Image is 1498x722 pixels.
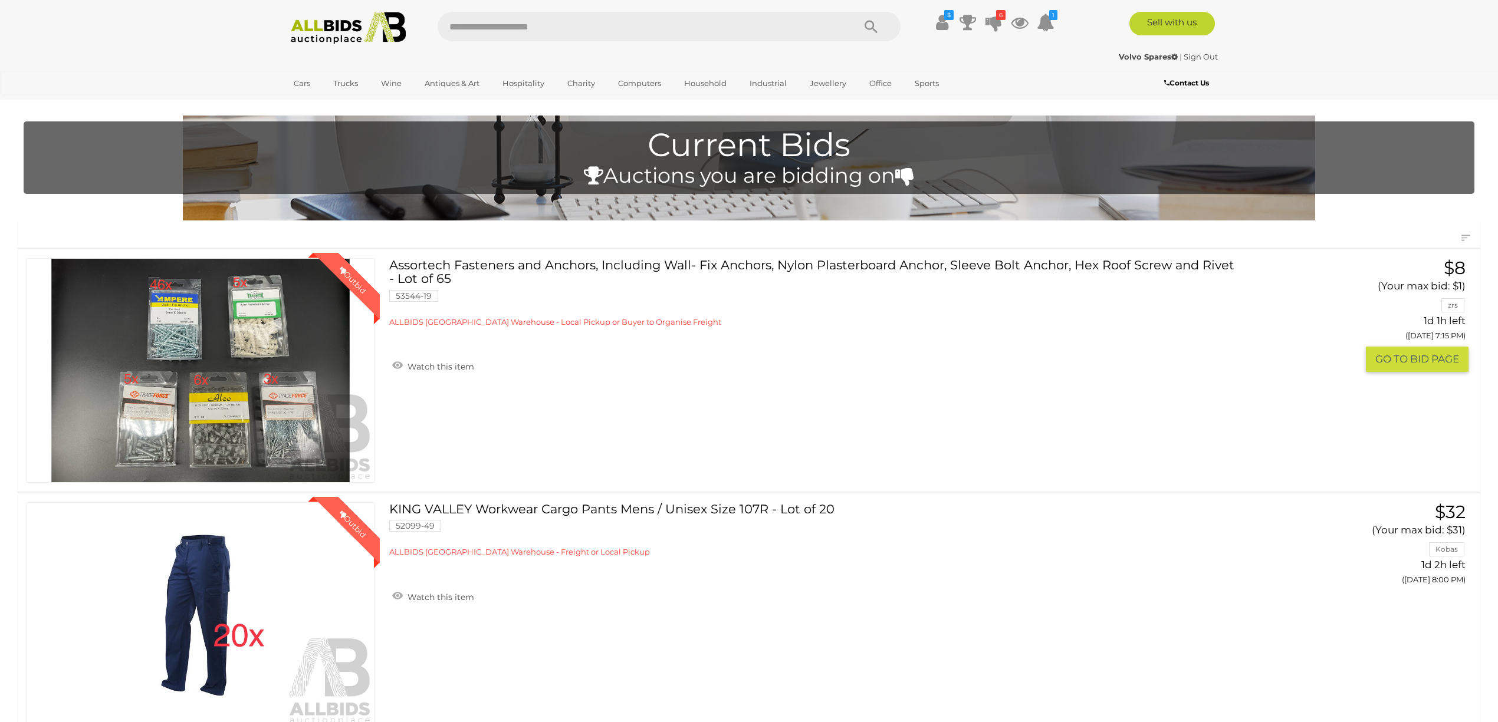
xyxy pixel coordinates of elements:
a: Jewellery [802,74,854,93]
a: $8 (Your max bid: $1) zrs 1d 1h left ([DATE] 7:15 PM) GO TO BID PAGE [1246,258,1469,371]
i: 1 [1049,10,1057,20]
a: $32 (Your max bid: $31) Kobas 1d 2h left ([DATE] 8:00 PM) [1246,502,1469,591]
a: Charity [560,74,603,93]
a: Sell with us [1129,12,1215,35]
a: Household [676,74,734,93]
h1: Current Bids [29,127,1469,163]
a: Outbid [27,258,374,483]
a: Cars [286,74,318,93]
div: Outbid [326,497,380,551]
a: 1 [1037,12,1054,33]
a: Sign Out [1184,52,1218,61]
img: Allbids.com.au [284,12,412,44]
a: Computers [610,74,669,93]
div: Outbid [326,253,380,307]
a: Contact Us [1164,77,1212,90]
a: $ [933,12,951,33]
span: | [1180,52,1182,61]
span: $32 [1435,501,1466,523]
span: Watch this item [405,592,474,602]
a: Watch this item [389,587,477,605]
a: Hospitality [495,74,552,93]
img: 53544-19a.jpeg [27,259,374,482]
span: Watch this item [405,361,474,372]
button: GO TO BID PAGE [1366,347,1469,372]
a: KING VALLEY Workwear Cargo Pants Mens / Unisex Size 107R - Lot of 20 52099-49 ALLBIDS [GEOGRAPHIC... [398,502,1228,558]
a: 6 [985,12,1003,33]
i: 6 [996,10,1006,20]
i: $ [944,10,954,20]
strong: Volvo Spares [1119,52,1178,61]
button: Search [842,12,901,41]
a: Assortech Fasteners and Anchors, Including Wall- Fix Anchors, Nylon Plasterboard Anchor, Sleeve B... [398,258,1228,327]
a: Industrial [742,74,794,93]
a: Office [862,74,899,93]
b: Contact Us [1164,78,1209,87]
span: $8 [1444,257,1466,279]
a: Watch this item [389,357,477,374]
h4: Auctions you are bidding on [29,164,1469,187]
a: [GEOGRAPHIC_DATA] [286,93,385,113]
a: Wine [373,74,409,93]
a: Antiques & Art [417,74,487,93]
a: Trucks [326,74,366,93]
a: Sports [907,74,947,93]
a: Volvo Spares [1119,52,1180,61]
